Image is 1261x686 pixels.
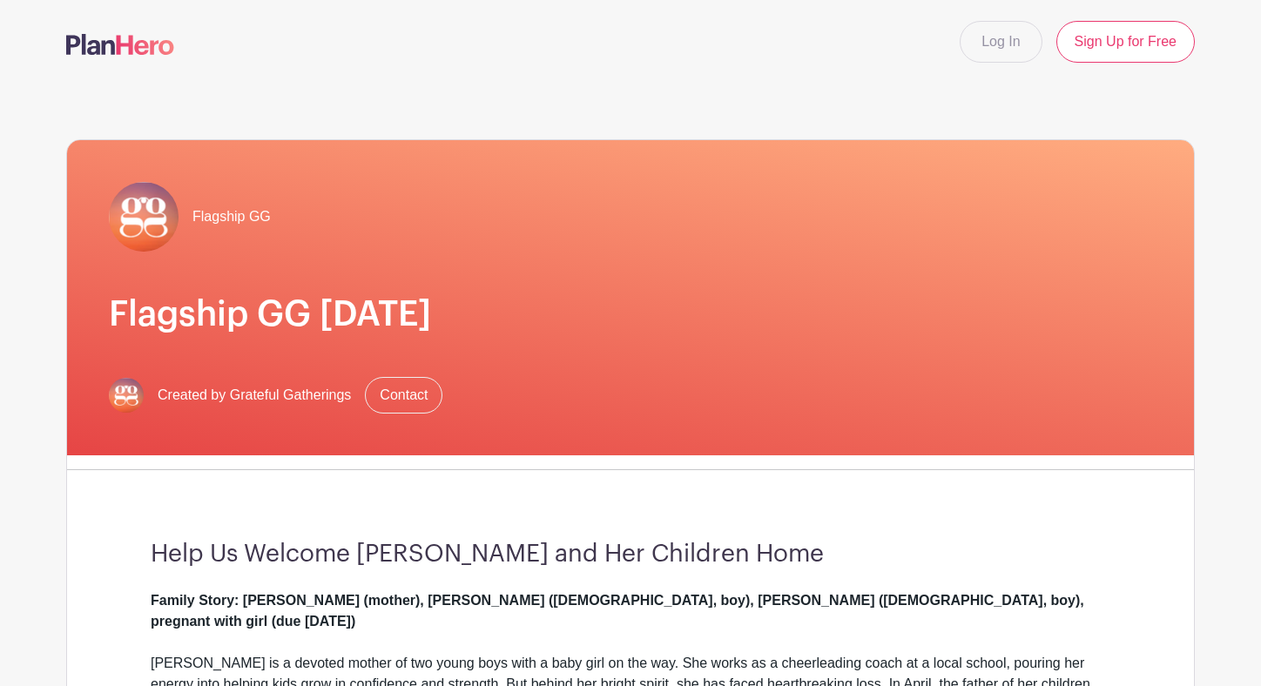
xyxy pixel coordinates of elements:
[365,377,442,414] a: Contact
[192,206,271,227] span: Flagship GG
[109,293,1152,335] h1: Flagship GG [DATE]
[158,385,351,406] span: Created by Grateful Gatherings
[109,378,144,413] img: gg-logo-planhero-final.png
[151,593,1084,629] strong: Family Story: [PERSON_NAME] (mother), [PERSON_NAME] ([DEMOGRAPHIC_DATA], boy), [PERSON_NAME] ([DE...
[151,540,1110,569] h3: Help Us Welcome [PERSON_NAME] and Her Children Home
[109,182,179,252] img: gg-logo-planhero-final.png
[1056,21,1195,63] a: Sign Up for Free
[66,34,174,55] img: logo-507f7623f17ff9eddc593b1ce0a138ce2505c220e1c5a4e2b4648c50719b7d32.svg
[960,21,1042,63] a: Log In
